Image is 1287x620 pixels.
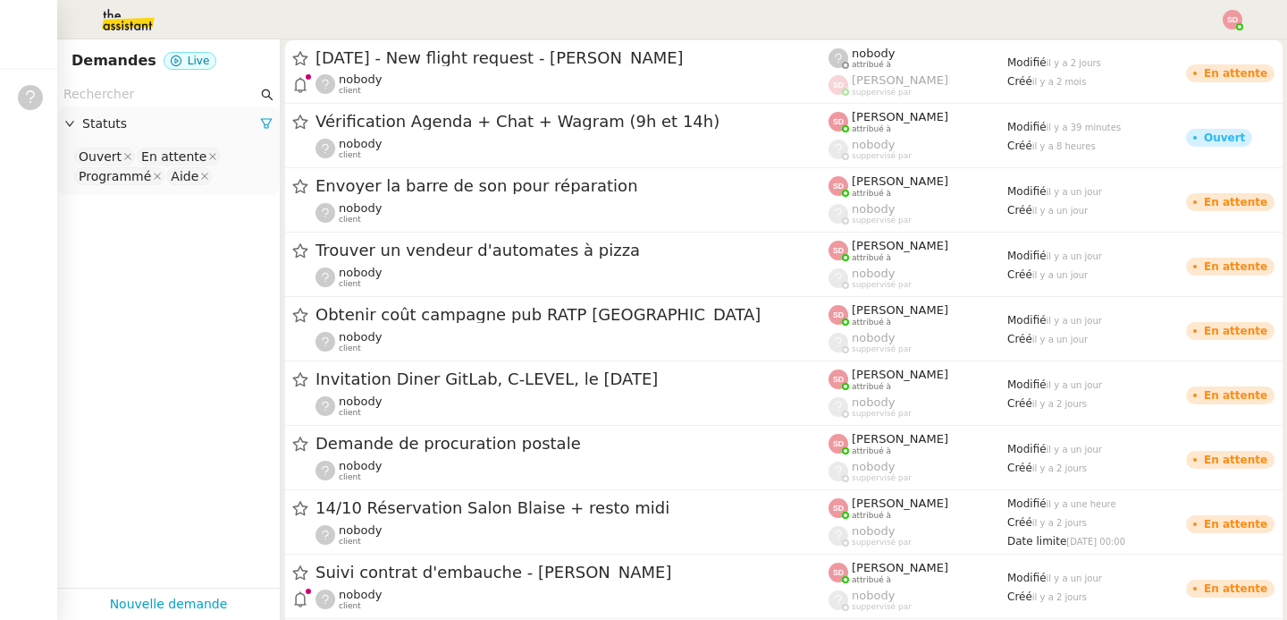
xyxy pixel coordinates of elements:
img: svg [829,112,848,132]
span: nobody [852,138,895,151]
app-user-detailed-label: client [315,588,829,611]
app-user-label: suppervisé par [829,524,1007,548]
app-user-detailed-label: client [315,459,829,482]
span: nobody [339,588,382,601]
span: attribué à [852,253,891,263]
app-user-detailed-label: client [315,395,829,418]
app-user-label: suppervisé par [829,395,1007,419]
span: nobody [339,459,382,472]
app-user-label: attribué à [829,239,1007,262]
span: suppervisé par [852,216,912,225]
span: Invitation Diner GitLab, C-LEVEL, le [DATE] [315,371,829,387]
span: Trouver un vendeur d'automates à pizza [315,242,829,259]
span: Vérification Agenda + Chat + Wagram (9h et 14h) [315,114,829,130]
span: [DATE] - New flight request - [PERSON_NAME] [315,50,829,66]
span: nobody [339,137,382,150]
span: Créé [1007,462,1032,474]
span: Créé [1007,590,1032,603]
span: Date limite [1007,535,1066,548]
app-user-detailed-label: client [315,266,829,289]
span: client [339,408,361,418]
span: client [339,344,361,353]
span: client [339,86,361,96]
span: Créé [1007,140,1032,152]
span: Obtenir coût campagne pub RATP [GEOGRAPHIC_DATA] [315,307,829,323]
app-user-label: attribué à [829,497,1007,520]
span: nobody [339,266,382,279]
span: attribué à [852,60,891,70]
img: svg [829,305,848,325]
img: svg [829,75,848,95]
span: il y a 2 mois [1032,77,1087,87]
span: Créé [1007,268,1032,281]
span: suppervisé par [852,88,912,98]
app-user-label: suppervisé par [829,138,1007,161]
app-user-label: suppervisé par [829,460,1007,483]
div: En attente [1204,261,1267,272]
span: suppervisé par [852,409,912,419]
span: il y a un jour [1032,335,1088,344]
span: suppervisé par [852,473,912,483]
div: En attente [1204,68,1267,79]
div: Statuts [57,106,280,141]
span: client [339,472,361,482]
span: nobody [852,202,895,216]
span: Modifié [1007,314,1047,327]
span: attribué à [852,318,891,327]
app-user-label: attribué à [829,110,1007,133]
span: nobody [852,589,895,602]
app-user-label: attribué à [829,47,1007,70]
span: nobody [852,524,895,538]
app-user-label: suppervisé par [829,589,1007,612]
span: attribué à [852,511,891,521]
div: En attente [1204,519,1267,530]
img: svg [829,176,848,196]
span: il y a 39 minutes [1047,123,1122,132]
img: svg [1223,10,1242,30]
span: client [339,537,361,547]
span: [PERSON_NAME] [852,110,948,123]
span: suppervisé par [852,151,912,161]
app-user-label: suppervisé par [829,267,1007,290]
div: Ouvert [1204,132,1245,143]
span: Modifié [1007,250,1047,262]
span: attribué à [852,446,891,456]
span: [PERSON_NAME] [852,497,948,510]
img: svg [829,241,848,260]
span: il y a 2 jours [1032,518,1087,528]
span: Créé [1007,333,1032,345]
span: il y a une heure [1047,499,1116,509]
div: En attente [1204,390,1267,401]
span: il y a un jour [1047,573,1102,583]
img: svg [829,434,848,454]
div: Aide [171,168,198,184]
span: Suivi contrat d'embauche - [PERSON_NAME] [315,565,829,581]
span: nobody [339,523,382,537]
span: [PERSON_NAME] [852,303,948,317]
span: il y a un jour [1047,380,1102,390]
span: Modifié [1007,56,1047,69]
span: il y a 8 heures [1032,141,1096,151]
span: client [339,601,361,611]
app-user-detailed-label: client [315,137,829,160]
nz-select-item: Aide [166,167,212,185]
app-user-label: suppervisé par [829,331,1007,354]
span: Modifié [1007,497,1047,510]
span: Créé [1007,204,1032,217]
span: [PERSON_NAME] [852,561,948,574]
span: Envoyer la barre de son pour réparation [315,178,829,194]
app-user-label: suppervisé par [829,73,1007,97]
span: il y a un jour [1047,316,1102,326]
span: nobody [852,395,895,409]
span: il y a un jour [1047,445,1102,454]
span: [PERSON_NAME] [852,239,948,252]
span: Modifié [1007,121,1047,133]
div: En attente [1204,197,1267,208]
span: il y a un jour [1047,251,1102,261]
span: nobody [339,330,382,344]
span: suppervisé par [852,602,912,612]
img: svg [829,369,848,389]
span: attribué à [852,124,891,134]
app-user-detailed-label: client [315,72,829,96]
span: il y a un jour [1047,187,1102,197]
